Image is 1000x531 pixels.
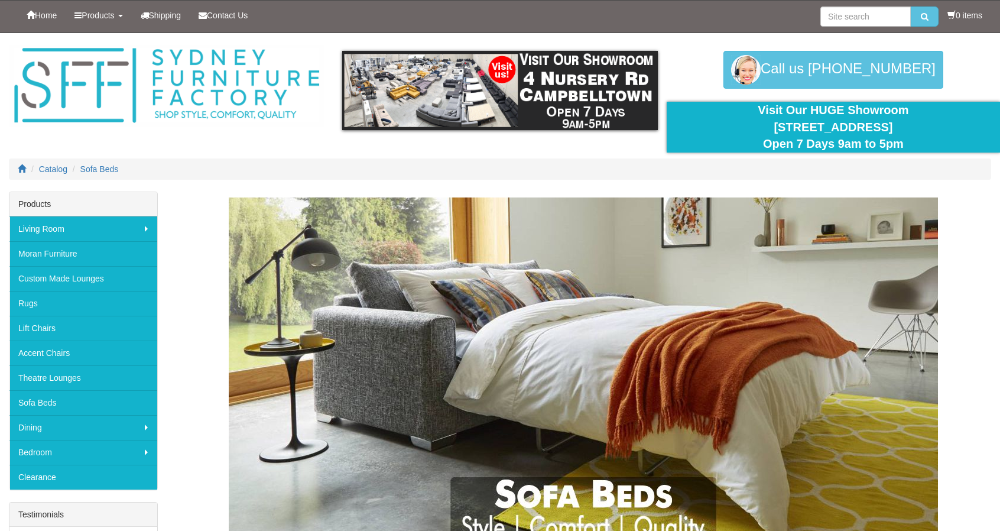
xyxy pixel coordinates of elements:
span: Contact Us [207,11,248,20]
a: Dining [9,415,157,440]
a: Rugs [9,291,157,316]
a: Sofa Beds [80,164,119,174]
a: Clearance [9,465,157,490]
a: Custom Made Lounges [9,266,157,291]
img: showroom.gif [342,51,658,130]
input: Site search [820,7,911,27]
a: Contact Us [190,1,257,30]
a: Lift Chairs [9,316,157,341]
span: Shipping [149,11,181,20]
li: 0 items [947,9,982,21]
a: Accent Chairs [9,341,157,365]
a: Bedroom [9,440,157,465]
a: Products [66,1,131,30]
div: Visit Our HUGE Showroom [STREET_ADDRESS] Open 7 Days 9am to 5pm [676,102,991,153]
a: Moran Furniture [9,241,157,266]
span: Products [82,11,114,20]
img: Sydney Furniture Factory [9,45,324,127]
a: Living Room [9,216,157,241]
a: Catalog [39,164,67,174]
a: Home [18,1,66,30]
div: Testimonials [9,503,157,527]
a: Theatre Lounges [9,365,157,390]
a: Sofa Beds [9,390,157,415]
span: Home [35,11,57,20]
div: Products [9,192,157,216]
a: Shipping [132,1,190,30]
